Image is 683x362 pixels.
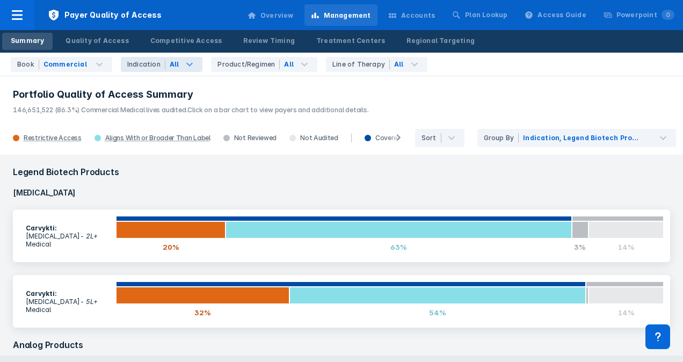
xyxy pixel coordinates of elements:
div: 3% [572,238,589,256]
a: Quality of Access [57,33,137,50]
div: Commercial [43,60,87,69]
h4: [MEDICAL_DATA] [6,183,677,203]
section: [MEDICAL_DATA] [19,218,116,255]
a: Summary [2,33,53,50]
div: Sort [422,133,441,143]
div: Contact Support [645,324,670,349]
div: Not Audited [283,134,345,142]
div: Treatment Centers [316,36,385,46]
div: 14% [588,304,664,321]
div: 32% [116,304,289,321]
h3: Analog Products [6,334,677,356]
div: Competitive Access [150,36,222,46]
div: Covered [358,134,408,142]
div: Overview [260,11,294,20]
div: Indication [127,60,165,69]
div: All [284,60,294,69]
div: All [170,60,179,69]
div: Product/Regimen [217,60,280,69]
a: Carvykti:[MEDICAL_DATA]- 2L+Medical20%63%3%14% [13,209,670,262]
div: Quality of Access [66,36,128,46]
a: Management [304,4,377,26]
div: Group By [484,133,519,143]
span: 0 [662,10,674,20]
div: Management [324,11,371,20]
div: Restrictive Access [24,134,82,142]
div: Not Reviewed [217,134,283,142]
p: Medical [26,306,110,314]
div: Access Guide [537,10,586,20]
i: - 5L+ [80,298,98,306]
span: 146,651,522 (86.3%) Commercial Medical lives audited. [13,106,187,114]
a: Regional Targeting [398,33,483,50]
div: Line of Therapy [332,60,390,69]
div: Indication, Legend Biotech Products [523,133,640,143]
div: Plan Lookup [465,10,507,20]
div: 14% [588,238,664,256]
div: Accounts [401,11,435,20]
div: Review Timing [243,36,295,46]
div: Summary [11,36,44,46]
a: Competitive Access [142,33,231,50]
i: - 2L+ [80,232,98,240]
div: 54% [289,304,586,321]
p: Medical [26,240,110,248]
h3: Legend Biotech Products [6,161,677,183]
a: Carvykti:[MEDICAL_DATA]- 5L+Medical32%54%14% [13,275,670,328]
button: Export [622,128,677,148]
div: Aligns With or Broader Than Label [105,134,210,142]
b: Carvykti : [26,289,56,298]
div: Book [17,60,39,69]
b: Carvykti : [26,224,56,232]
h3: Portfolio Quality of Access Summary [13,88,670,101]
div: 63% [226,238,572,256]
a: Overview [241,4,300,26]
div: 20% [116,238,226,256]
span: Click on a bar chart to view payers and additional details. [187,106,368,114]
section: [MEDICAL_DATA] [19,283,116,320]
div: Powerpoint [616,10,674,20]
div: All [394,60,404,69]
a: Accounts [382,4,442,26]
a: Review Timing [235,33,303,50]
div: Regional Targeting [406,36,475,46]
a: Treatment Centers [308,33,394,50]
